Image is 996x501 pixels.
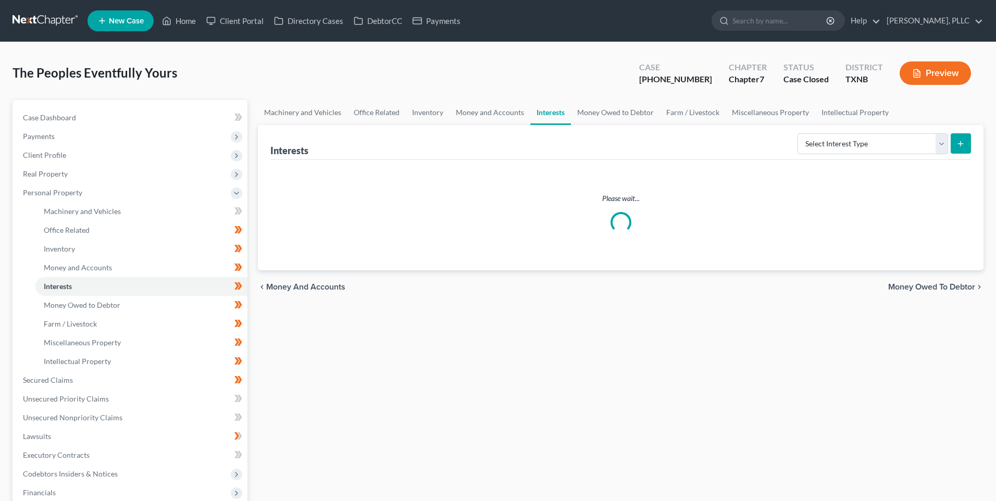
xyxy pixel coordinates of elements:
[23,151,66,159] span: Client Profile
[35,240,247,258] a: Inventory
[15,108,247,127] a: Case Dashboard
[44,282,72,291] span: Interests
[44,207,121,216] span: Machinery and Vehicles
[975,283,983,291] i: chevron_right
[845,73,883,85] div: TXNB
[23,469,118,478] span: Codebtors Insiders & Notices
[35,258,247,277] a: Money and Accounts
[15,446,247,465] a: Executory Contracts
[347,100,406,125] a: Office Related
[109,17,144,25] span: New Case
[270,144,308,157] div: Interests
[15,390,247,408] a: Unsecured Priority Claims
[44,263,112,272] span: Money and Accounts
[279,193,963,204] p: Please wait...
[23,488,56,497] span: Financials
[44,300,120,309] span: Money Owed to Debtor
[900,61,971,85] button: Preview
[639,61,712,73] div: Case
[23,375,73,384] span: Secured Claims
[266,283,345,291] span: Money and Accounts
[639,73,712,85] div: [PHONE_NUMBER]
[888,283,983,291] button: Money Owed to Debtor chevron_right
[23,169,68,178] span: Real Property
[815,100,895,125] a: Intellectual Property
[732,11,828,30] input: Search by name...
[406,100,450,125] a: Inventory
[13,65,177,80] span: The Peoples Eventfully Yours
[450,100,530,125] a: Money and Accounts
[258,100,347,125] a: Machinery and Vehicles
[729,61,767,73] div: Chapter
[201,11,269,30] a: Client Portal
[23,188,82,197] span: Personal Property
[23,413,122,422] span: Unsecured Nonpriority Claims
[258,283,345,291] button: chevron_left Money and Accounts
[258,283,266,291] i: chevron_left
[571,100,660,125] a: Money Owed to Debtor
[726,100,815,125] a: Miscellaneous Property
[157,11,201,30] a: Home
[35,333,247,352] a: Miscellaneous Property
[269,11,348,30] a: Directory Cases
[23,113,76,122] span: Case Dashboard
[44,244,75,253] span: Inventory
[23,432,51,441] span: Lawsuits
[845,11,880,30] a: Help
[44,226,90,234] span: Office Related
[881,11,983,30] a: [PERSON_NAME], PLLC
[888,283,975,291] span: Money Owed to Debtor
[15,427,247,446] a: Lawsuits
[35,352,247,371] a: Intellectual Property
[783,73,829,85] div: Case Closed
[348,11,407,30] a: DebtorCC
[660,100,726,125] a: Farm / Livestock
[35,296,247,315] a: Money Owed to Debtor
[23,132,55,141] span: Payments
[35,221,247,240] a: Office Related
[783,61,829,73] div: Status
[35,315,247,333] a: Farm / Livestock
[845,61,883,73] div: District
[15,371,247,390] a: Secured Claims
[530,100,571,125] a: Interests
[35,277,247,296] a: Interests
[44,357,111,366] span: Intellectual Property
[760,74,764,84] span: 7
[729,73,767,85] div: Chapter
[407,11,466,30] a: Payments
[35,202,247,221] a: Machinery and Vehicles
[23,394,109,403] span: Unsecured Priority Claims
[44,338,121,347] span: Miscellaneous Property
[15,408,247,427] a: Unsecured Nonpriority Claims
[23,450,90,459] span: Executory Contracts
[44,319,97,328] span: Farm / Livestock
